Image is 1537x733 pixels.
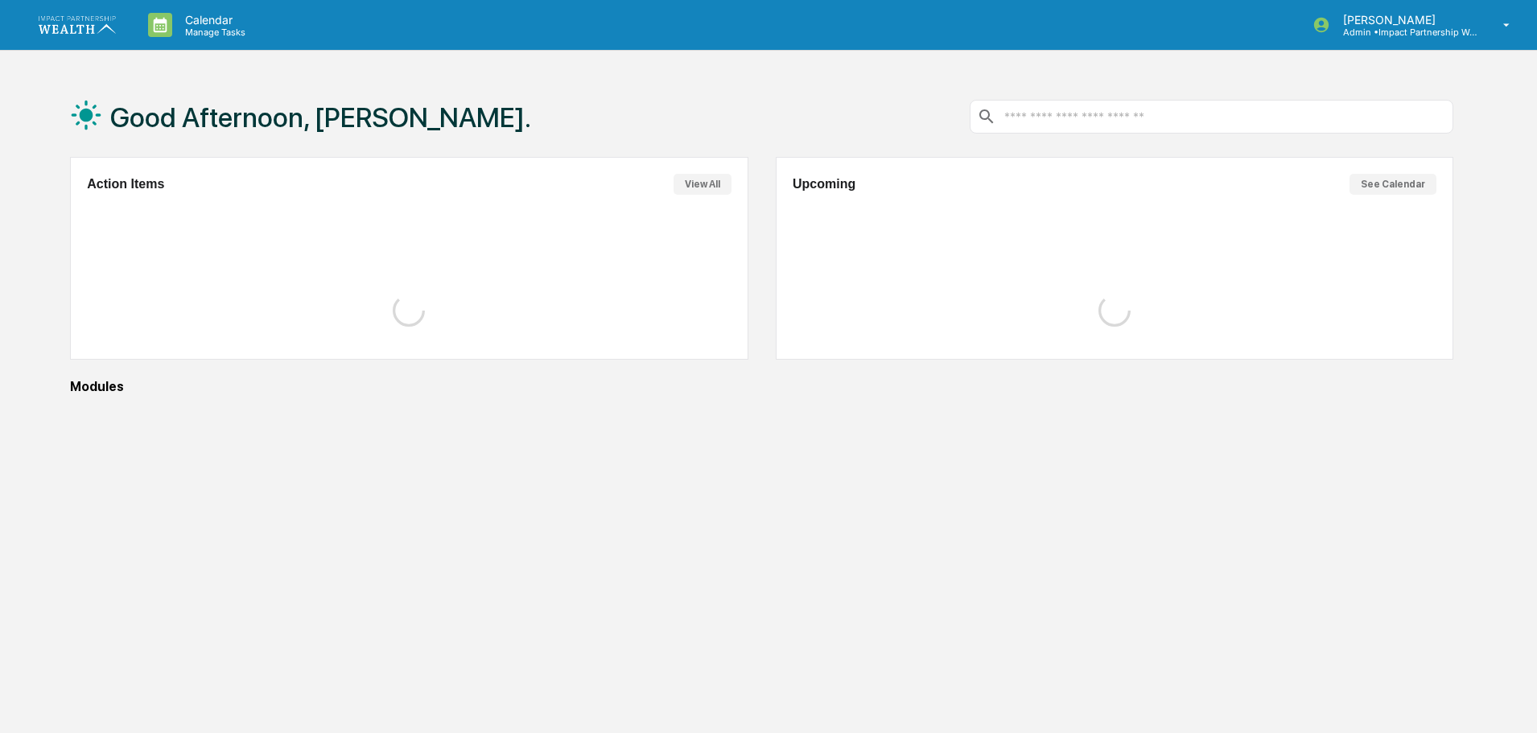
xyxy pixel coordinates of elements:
button: See Calendar [1350,174,1436,195]
h2: Action Items [87,177,164,191]
div: Modules [70,379,1453,394]
p: Admin • Impact Partnership Wealth [1330,27,1480,38]
p: Manage Tasks [172,27,253,38]
p: [PERSON_NAME] [1330,13,1480,27]
img: logo [39,16,116,33]
h2: Upcoming [793,177,855,191]
h1: Good Afternoon, [PERSON_NAME]. [110,101,531,134]
button: View All [674,174,731,195]
p: Calendar [172,13,253,27]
